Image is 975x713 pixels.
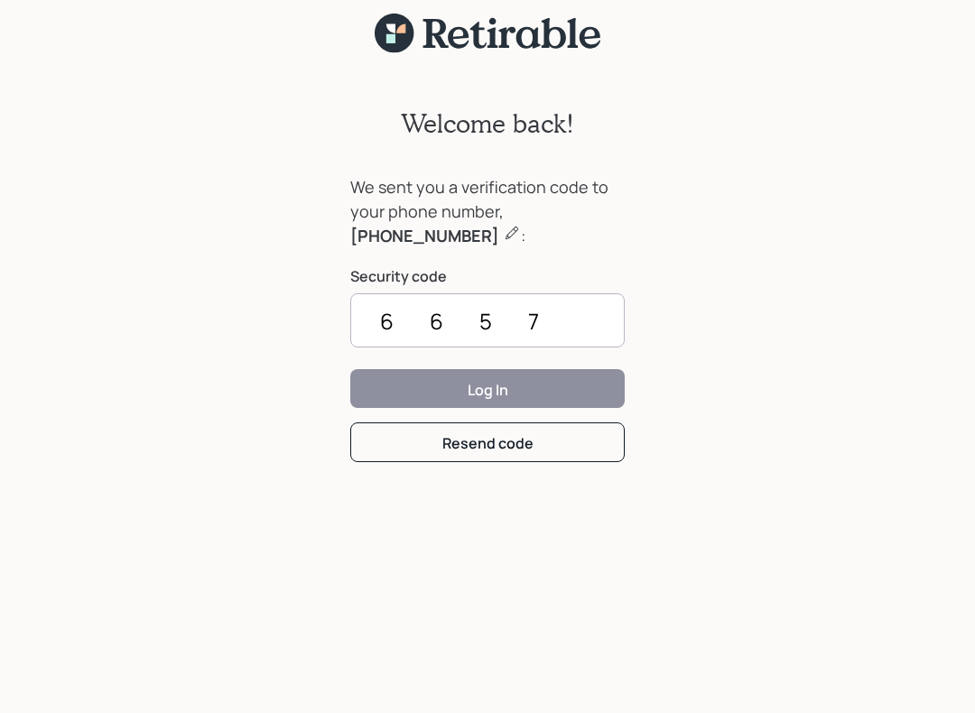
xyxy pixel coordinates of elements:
[468,380,508,400] div: Log In
[350,266,625,286] label: Security code
[401,108,574,139] h2: Welcome back!
[350,293,625,347] input: ••••
[350,369,625,408] button: Log In
[350,225,499,246] b: [PHONE_NUMBER]
[350,422,625,461] button: Resend code
[350,175,625,248] div: We sent you a verification code to your phone number, :
[442,433,534,453] div: Resend code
